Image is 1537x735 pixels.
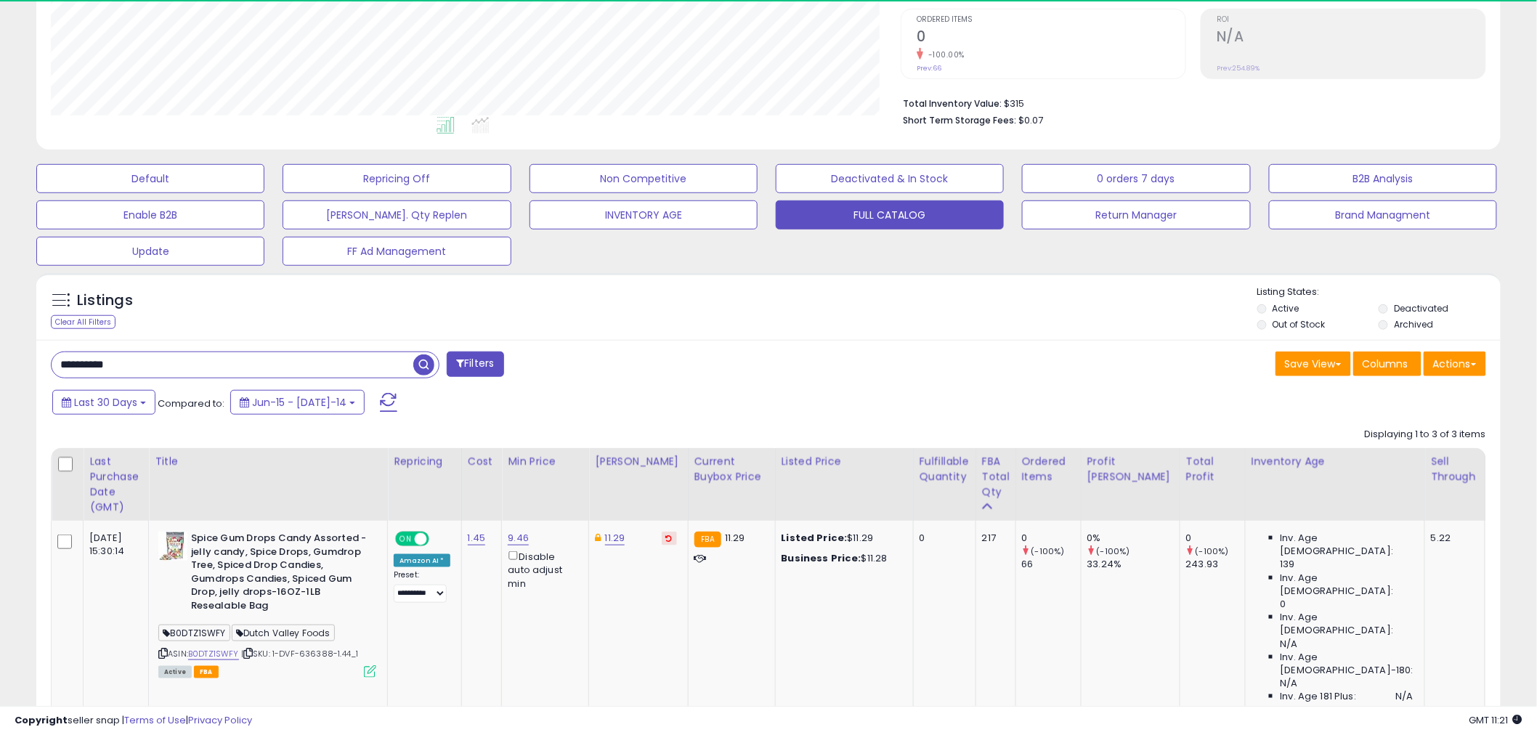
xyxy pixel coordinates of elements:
[1022,454,1075,484] div: Ordered Items
[530,200,758,230] button: INVENTORY AGE
[1031,545,1065,557] small: (-100%)
[1281,677,1298,690] span: N/A
[1269,164,1497,193] button: B2B Analysis
[36,200,264,230] button: Enable B2B
[917,28,1185,48] h2: 0
[776,164,1004,193] button: Deactivated & In Stock
[36,164,264,193] button: Default
[1396,690,1414,703] span: N/A
[1281,638,1298,651] span: N/A
[397,533,415,545] span: ON
[1281,598,1286,611] span: 0
[1363,357,1408,371] span: Columns
[427,533,450,545] span: OFF
[923,49,965,60] small: -100.00%
[1018,113,1043,127] span: $0.07
[1394,302,1448,314] label: Deactivated
[1186,558,1245,571] div: 243.93
[89,454,142,515] div: Last Purchase Date (GMT)
[1431,454,1479,484] div: Sell Through
[1276,352,1351,376] button: Save View
[1252,454,1419,469] div: Inventory Age
[782,531,848,545] b: Listed Price:
[1186,532,1245,545] div: 0
[605,531,625,545] a: 11.29
[394,570,450,603] div: Preset:
[1365,428,1486,442] div: Displaying 1 to 3 of 3 items
[241,648,358,659] span: | SKU: 1-DVF-636388-1.44_1
[1281,558,1295,571] span: 139
[1269,200,1497,230] button: Brand Managment
[283,237,511,266] button: FF Ad Management
[1281,572,1414,598] span: Inv. Age [DEMOGRAPHIC_DATA]:
[15,713,68,727] strong: Copyright
[51,315,115,329] div: Clear All Filters
[1273,302,1299,314] label: Active
[694,454,769,484] div: Current Buybox Price
[595,454,681,469] div: [PERSON_NAME]
[158,625,230,641] span: B0DTZ1SWFY
[1281,532,1414,558] span: Inv. Age [DEMOGRAPHIC_DATA]:
[1394,318,1433,330] label: Archived
[230,390,365,415] button: Jun-15 - [DATE]-14
[1273,318,1326,330] label: Out of Stock
[1087,558,1180,571] div: 33.24%
[782,532,902,545] div: $11.29
[508,548,577,590] div: Disable auto adjust min
[782,552,902,565] div: $11.28
[1257,285,1501,299] p: Listing States:
[77,291,133,311] h5: Listings
[158,397,224,410] span: Compared to:
[124,713,186,727] a: Terms of Use
[74,395,137,410] span: Last 30 Days
[917,16,1185,24] span: Ordered Items
[982,532,1005,545] div: 217
[158,666,192,678] span: All listings currently available for purchase on Amazon
[188,713,252,727] a: Privacy Policy
[508,531,529,545] a: 9.46
[283,200,511,230] button: [PERSON_NAME]. Qty Replen
[1022,558,1081,571] div: 66
[15,714,252,728] div: seller snap | |
[982,454,1010,500] div: FBA Total Qty
[903,114,1016,126] b: Short Term Storage Fees:
[725,531,745,545] span: 11.29
[1087,454,1174,484] div: Profit [PERSON_NAME]
[782,454,907,469] div: Listed Price
[194,666,219,678] span: FBA
[1217,64,1260,73] small: Prev: 254.89%
[468,531,486,545] a: 1.45
[89,532,137,558] div: [DATE] 15:30:14
[1217,28,1485,48] h2: N/A
[447,352,503,377] button: Filters
[1424,352,1486,376] button: Actions
[252,395,346,410] span: Jun-15 - [DATE]-14
[283,164,511,193] button: Repricing Off
[52,390,155,415] button: Last 30 Days
[903,97,1002,110] b: Total Inventory Value:
[1022,200,1250,230] button: Return Manager
[920,454,970,484] div: Fulfillable Quantity
[1281,690,1357,703] span: Inv. Age 181 Plus:
[782,551,861,565] b: Business Price:
[1087,532,1180,545] div: 0%
[232,625,335,641] span: Dutch Valley Foods
[1097,545,1130,557] small: (-100%)
[468,454,496,469] div: Cost
[1022,164,1250,193] button: 0 orders 7 days
[1281,611,1414,637] span: Inv. Age [DEMOGRAPHIC_DATA]:
[155,454,381,469] div: Title
[1022,532,1081,545] div: 0
[1431,532,1474,545] div: 5.22
[158,532,376,676] div: ASIN:
[191,532,368,616] b: Spice Gum Drops Candy Assorted - jelly candy, Spice Drops, Gumdrop Tree, Spiced Drop Candies, Gum...
[917,64,941,73] small: Prev: 66
[903,94,1475,111] li: $315
[188,648,239,660] a: B0DTZ1SWFY
[1281,651,1414,677] span: Inv. Age [DEMOGRAPHIC_DATA]-180:
[1217,16,1485,24] span: ROI
[508,454,583,469] div: Min Price
[920,532,965,545] div: 0
[1469,713,1522,727] span: 2025-08-14 11:21 GMT
[1186,454,1239,484] div: Total Profit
